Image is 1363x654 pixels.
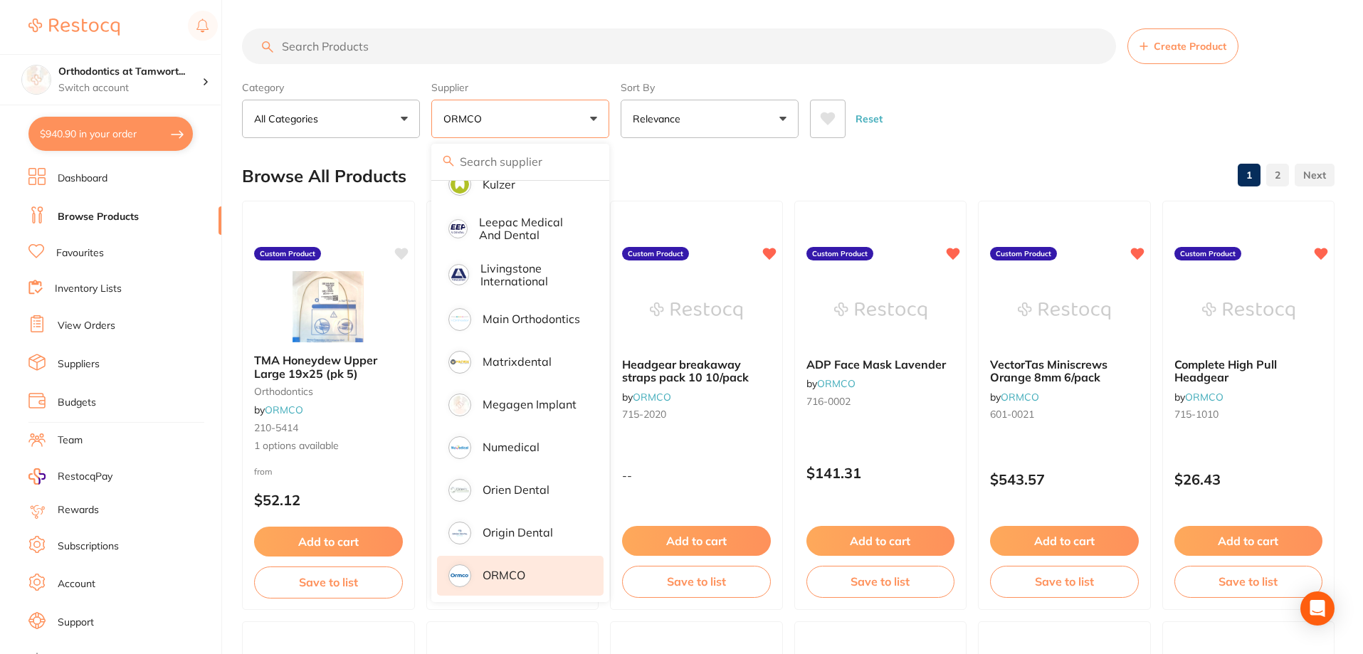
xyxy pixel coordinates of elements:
[58,470,112,484] span: RestocqPay
[817,377,856,390] a: ORMCO
[58,357,100,371] a: Suppliers
[28,468,46,485] img: RestocqPay
[1174,247,1241,261] label: Custom Product
[483,569,525,581] p: ORMCO
[1174,526,1323,556] button: Add to cart
[483,526,553,539] p: Origin Dental
[443,112,488,126] p: ORMCO
[28,11,120,43] a: Restocq Logo
[622,247,689,261] label: Custom Product
[622,526,771,556] button: Add to cart
[58,503,99,517] a: Rewards
[806,247,873,261] label: Custom Product
[58,319,115,333] a: View Orders
[254,112,324,126] p: All Categories
[451,353,469,371] img: Matrixdental
[990,391,1039,404] span: by
[451,566,469,585] img: ORMCO
[254,566,403,598] button: Save to list
[254,421,298,434] span: 210-5414
[431,100,609,138] button: ORMCO
[990,566,1139,597] button: Save to list
[451,266,467,283] img: Livingstone International
[254,492,403,508] p: $52.12
[242,28,1116,64] input: Search Products
[990,408,1034,421] span: 601-0021
[621,81,799,94] label: Sort By
[1174,566,1323,597] button: Save to list
[58,433,83,448] a: Team
[1154,41,1226,52] span: Create Product
[254,404,303,416] span: by
[806,395,851,408] span: 716-0002
[483,178,515,191] p: Kulzer
[58,81,202,95] p: Switch account
[242,100,420,138] button: All Categories
[622,408,666,421] span: 715-2020
[1174,391,1223,404] span: by
[851,100,887,138] button: Reset
[806,377,856,390] span: by
[1185,391,1223,404] a: ORMCO
[483,355,552,368] p: Matrixdental
[28,468,112,485] a: RestocqPay
[633,391,671,404] a: ORMCO
[254,354,403,380] b: TMA Honeydew Upper Large 19x25 (pk 5)
[58,65,202,79] h4: Orthodontics at Tamworth
[28,19,120,36] img: Restocq Logo
[806,465,955,481] p: $141.31
[622,391,671,404] span: by
[451,524,469,542] img: Origin Dental
[242,81,420,94] label: Category
[282,271,374,342] img: TMA Honeydew Upper Large 19x25 (pk 5)
[451,396,469,414] img: Megagen Implant
[1174,357,1277,384] span: Complete High Pull Headgear
[990,357,1107,384] span: VectorTas Miniscrews Orange 8mm 6/pack
[22,65,51,94] img: Orthodontics at Tamworth
[622,566,771,597] button: Save to list
[1300,591,1335,626] div: Open Intercom Messenger
[1202,275,1295,347] img: Complete High Pull Headgear
[254,439,403,453] span: 1 options available
[431,144,609,179] input: Search supplier
[633,112,686,126] p: Relevance
[451,481,469,500] img: Orien dental
[990,526,1139,556] button: Add to cart
[58,210,139,224] a: Browse Products
[483,312,580,325] p: Main Orthodontics
[1174,408,1219,421] span: 715-1010
[28,117,193,151] button: $940.90 in your order
[254,466,273,477] span: from
[650,275,742,347] img: Headgear breakaway straps pack 10 10/pack
[242,167,406,186] h2: Browse All Products
[58,616,94,630] a: Support
[451,438,469,457] img: Numedical
[990,247,1057,261] label: Custom Product
[55,282,122,296] a: Inventory Lists
[58,577,95,591] a: Account
[621,100,799,138] button: Relevance
[806,566,955,597] button: Save to list
[483,441,540,453] p: Numedical
[58,539,119,554] a: Subscriptions
[480,262,584,288] p: Livingstone International
[254,527,403,557] button: Add to cart
[1266,161,1289,189] a: 2
[611,469,782,482] div: --
[254,247,321,261] label: Custom Product
[1018,275,1110,347] img: VectorTas Miniscrews Orange 8mm 6/pack
[1001,391,1039,404] a: ORMCO
[254,353,377,380] span: TMA Honeydew Upper Large 19x25 (pk 5)
[806,358,955,371] b: ADP Face Mask Lavender
[265,404,303,416] a: ORMCO
[1127,28,1238,64] button: Create Product
[431,81,609,94] label: Supplier
[56,246,104,260] a: Favourites
[990,358,1139,384] b: VectorTas Miniscrews Orange 8mm 6/pack
[622,357,749,384] span: Headgear breakaway straps pack 10 10/pack
[451,221,465,236] img: Leepac Medical and Dental
[254,386,403,397] small: orthodontics
[1174,471,1323,487] p: $26.43
[806,357,946,371] span: ADP Face Mask Lavender
[58,172,107,186] a: Dashboard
